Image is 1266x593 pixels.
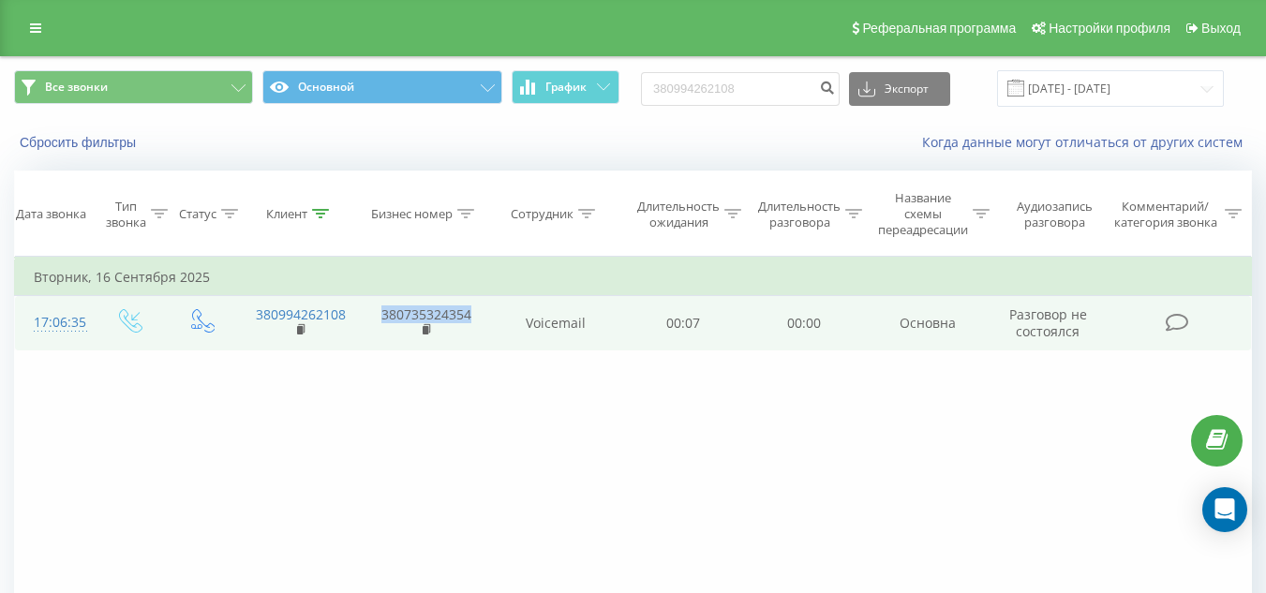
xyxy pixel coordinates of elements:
div: Длительность ожидания [637,199,720,230]
div: Статус [179,206,216,222]
span: Разговор не состоялся [1009,305,1087,340]
div: Дата звонка [16,206,86,222]
div: Сотрудник [511,206,573,222]
td: Voicemail [488,296,623,350]
div: Название схемы переадресации [878,190,968,238]
td: 00:00 [744,296,865,350]
div: Клиент [266,206,307,222]
span: Все звонки [45,80,108,95]
input: Поиск по номеру [641,72,840,106]
a: Когда данные могут отличаться от других систем [922,133,1252,151]
button: Все звонки [14,70,253,104]
a: 380994262108 [256,305,346,323]
span: График [545,81,587,94]
td: Основна [865,296,990,350]
button: График [512,70,619,104]
a: 380735324354 [381,305,471,323]
div: Бизнес номер [371,206,453,222]
button: Экспорт [849,72,950,106]
div: Тип звонка [106,199,146,230]
span: Настройки профиля [1049,21,1170,36]
div: Комментарий/категория звонка [1110,199,1220,230]
div: Длительность разговора [758,199,841,230]
div: Аудиозапись разговора [1007,199,1102,230]
td: 00:07 [623,296,744,350]
span: Выход [1201,21,1241,36]
span: Реферальная программа [862,21,1016,36]
td: Вторник, 16 Сентября 2025 [15,259,1252,296]
button: Основной [262,70,501,104]
button: Сбросить фильтры [14,134,145,151]
div: Open Intercom Messenger [1202,487,1247,532]
div: 17:06:35 [34,304,73,341]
